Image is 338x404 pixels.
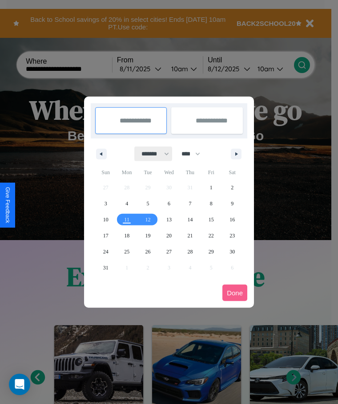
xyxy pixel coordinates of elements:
button: 9 [222,196,243,212]
span: 18 [124,228,129,244]
span: 31 [103,260,109,276]
span: 10 [103,212,109,228]
span: 22 [209,228,214,244]
button: 19 [137,228,158,244]
span: 29 [209,244,214,260]
button: 6 [158,196,179,212]
button: Done [222,285,247,301]
button: 5 [137,196,158,212]
button: 12 [137,212,158,228]
span: 5 [147,196,149,212]
div: Give Feedback [4,187,11,223]
span: 21 [187,228,193,244]
span: 4 [125,196,128,212]
span: 26 [145,244,151,260]
button: 24 [95,244,116,260]
button: 28 [180,244,201,260]
button: 3 [95,196,116,212]
button: 20 [158,228,179,244]
span: 30 [229,244,235,260]
span: 1 [210,180,213,196]
button: 26 [137,244,158,260]
button: 23 [222,228,243,244]
span: 16 [229,212,235,228]
span: 23 [229,228,235,244]
span: 14 [187,212,193,228]
button: 15 [201,212,221,228]
button: 10 [95,212,116,228]
span: Sat [222,165,243,180]
span: Wed [158,165,179,180]
span: 12 [145,212,151,228]
span: 3 [105,196,107,212]
span: 25 [124,244,129,260]
button: 29 [201,244,221,260]
button: 16 [222,212,243,228]
button: 21 [180,228,201,244]
span: Tue [137,165,158,180]
span: 27 [166,244,172,260]
span: 24 [103,244,109,260]
button: 7 [180,196,201,212]
button: 8 [201,196,221,212]
span: 2 [231,180,233,196]
span: 11 [124,212,129,228]
span: Thu [180,165,201,180]
button: 2 [222,180,243,196]
span: Mon [116,165,137,180]
span: 15 [209,212,214,228]
span: Fri [201,165,221,180]
button: 31 [95,260,116,276]
button: 22 [201,228,221,244]
button: 17 [95,228,116,244]
button: 4 [116,196,137,212]
span: 8 [210,196,213,212]
span: 28 [187,244,193,260]
button: 18 [116,228,137,244]
button: 1 [201,180,221,196]
span: 19 [145,228,151,244]
span: 7 [189,196,191,212]
button: 25 [116,244,137,260]
span: 17 [103,228,109,244]
button: 14 [180,212,201,228]
button: 27 [158,244,179,260]
div: Open Intercom Messenger [9,374,30,395]
span: 6 [168,196,170,212]
button: 13 [158,212,179,228]
span: 20 [166,228,172,244]
span: Sun [95,165,116,180]
button: 11 [116,212,137,228]
span: 13 [166,212,172,228]
button: 30 [222,244,243,260]
span: 9 [231,196,233,212]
